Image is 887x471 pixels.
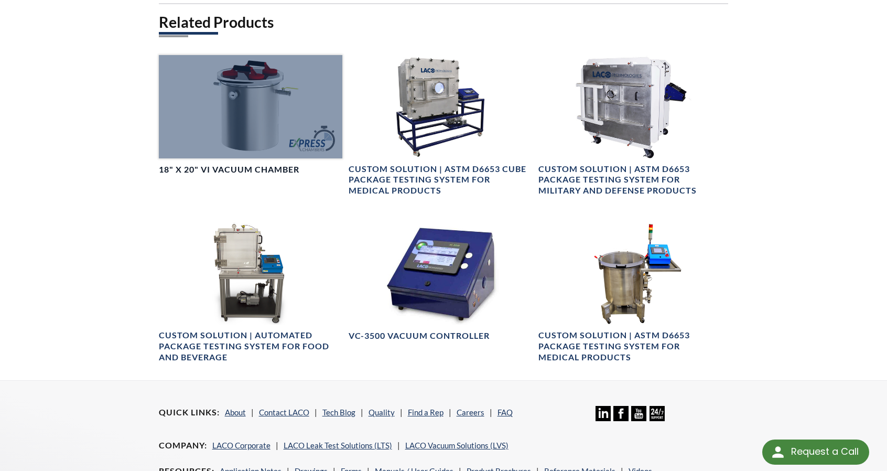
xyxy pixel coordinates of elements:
h4: VC-3500 Vacuum Controller [349,330,490,341]
h4: Custom Solution | ASTM D6653 Package Testing System for Military and Defense Products [538,164,722,196]
a: LACO Corporate [212,441,271,450]
img: round button [770,444,786,461]
h4: 18" X 20" VI Vacuum Chamber [159,164,299,175]
h4: Company [159,440,207,451]
a: 24/7 Support [650,413,665,423]
a: About [225,408,246,417]
div: Request a Call [762,440,869,465]
img: 24/7 Support Icon [650,406,665,421]
a: Find a Rep [408,408,443,417]
h4: Quick Links [159,407,220,418]
a: LACO Leak Test Solutions (LTS) [284,441,392,450]
a: LVC1820-3111-VI Aluminum Express Chamber with Suction Cup Lid Handles, front angled view18" X 20"... [159,55,342,175]
a: FAQ [497,408,513,417]
a: Careers [457,408,484,417]
h2: Related Products [159,13,729,32]
a: Automated Package Testing System for Food and Beverage on CartCustom Solution | Automated Package... [159,222,342,363]
h4: Custom Solution | ASTM D6653 Cube Package Testing System for Medical Products [349,164,532,196]
h4: Custom Solution | Automated Package Testing System for Food and Beverage [159,330,342,362]
a: Tech Blog [322,408,355,417]
a: ASTM D6653 Cube Package Testing System for Medical ProductsCustom Solution | ASTM D6653 Cube Pack... [349,55,532,197]
a: Contact LACO [259,408,309,417]
a: C-3500 Vacuum Controller imageVC-3500 Vacuum Controller [349,222,532,342]
a: ASTM D6653 Package Testing System for Military and Defense Products, front viewCustom Solution | ... [538,55,722,197]
a: LACO Vacuum Solutions (LVS) [405,441,509,450]
div: Request a Call [791,440,859,464]
a: Quality [369,408,395,417]
a: Full view of Cylindrical Package Testing System for Medical ProductsCustom Solution | ASTM D6653 ... [538,222,722,363]
h4: Custom Solution | ASTM D6653 Package Testing System for Medical Products [538,330,722,362]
